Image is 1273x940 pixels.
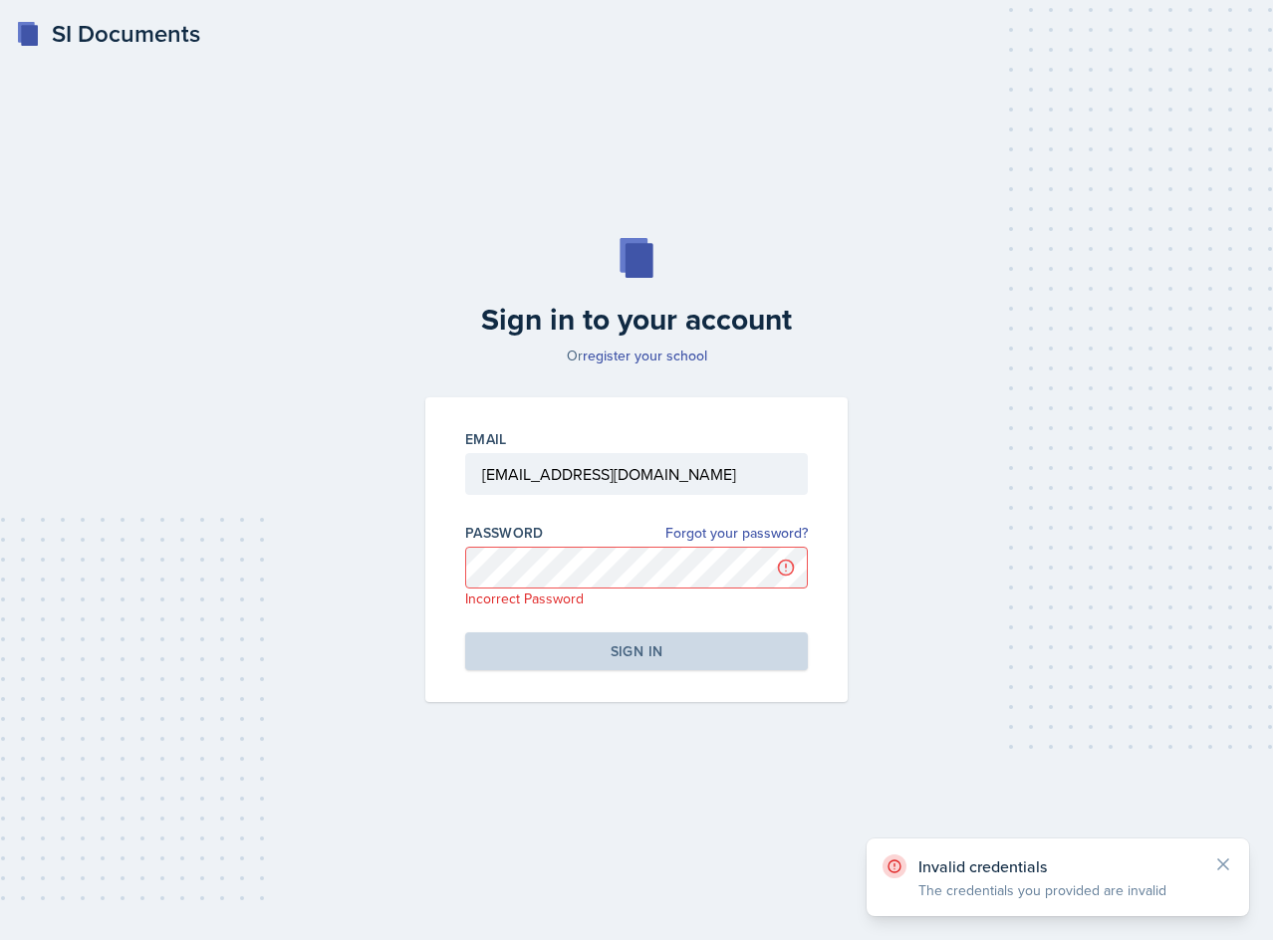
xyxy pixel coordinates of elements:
[413,346,860,365] p: Or
[583,346,707,365] a: register your school
[918,880,1197,900] p: The credentials you provided are invalid
[465,523,544,543] label: Password
[465,429,507,449] label: Email
[413,302,860,338] h2: Sign in to your account
[465,453,808,495] input: Email
[611,641,662,661] div: Sign in
[665,523,808,544] a: Forgot your password?
[16,16,200,52] a: SI Documents
[465,632,808,670] button: Sign in
[918,856,1197,876] p: Invalid credentials
[465,588,808,608] p: Incorrect Password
